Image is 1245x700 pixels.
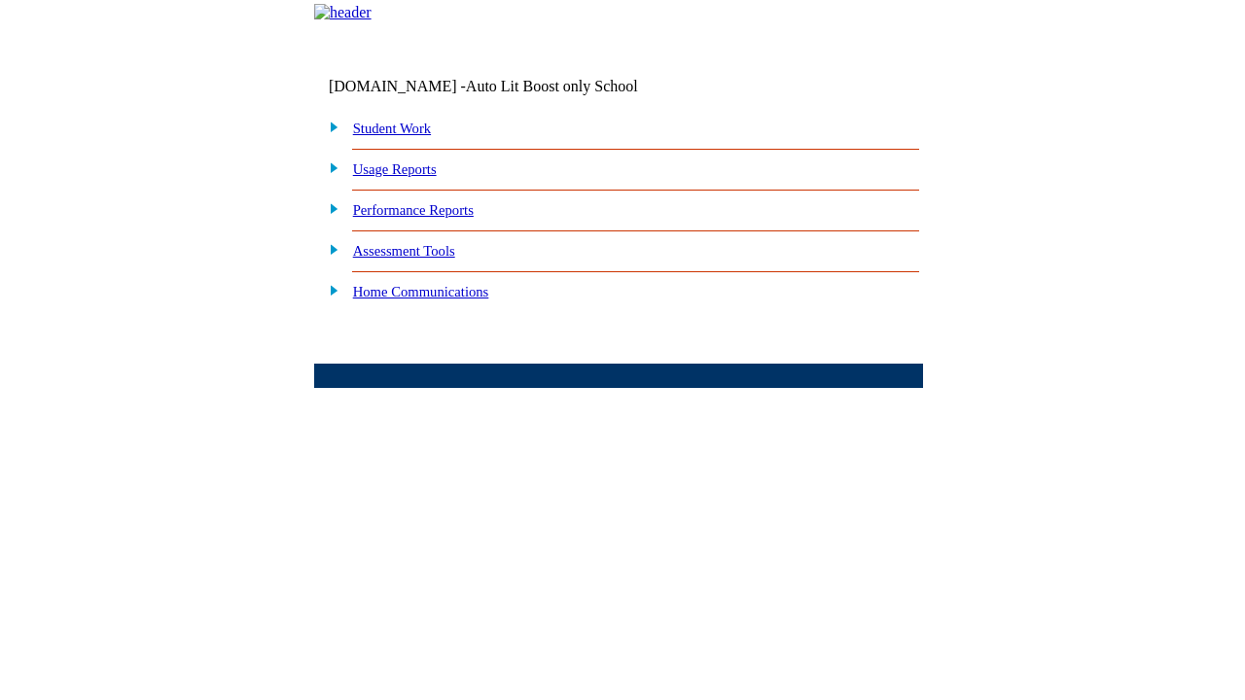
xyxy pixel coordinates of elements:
a: Student Work [353,121,431,136]
img: plus.gif [319,158,339,176]
img: plus.gif [319,118,339,135]
a: Performance Reports [353,202,474,218]
td: [DOMAIN_NAME] - [329,78,687,95]
img: plus.gif [319,281,339,298]
img: plus.gif [319,199,339,217]
a: Usage Reports [353,161,437,177]
a: Assessment Tools [353,243,455,259]
img: header [314,4,372,21]
a: Home Communications [353,284,489,299]
img: plus.gif [319,240,339,258]
nobr: Auto Lit Boost only School [466,78,638,94]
